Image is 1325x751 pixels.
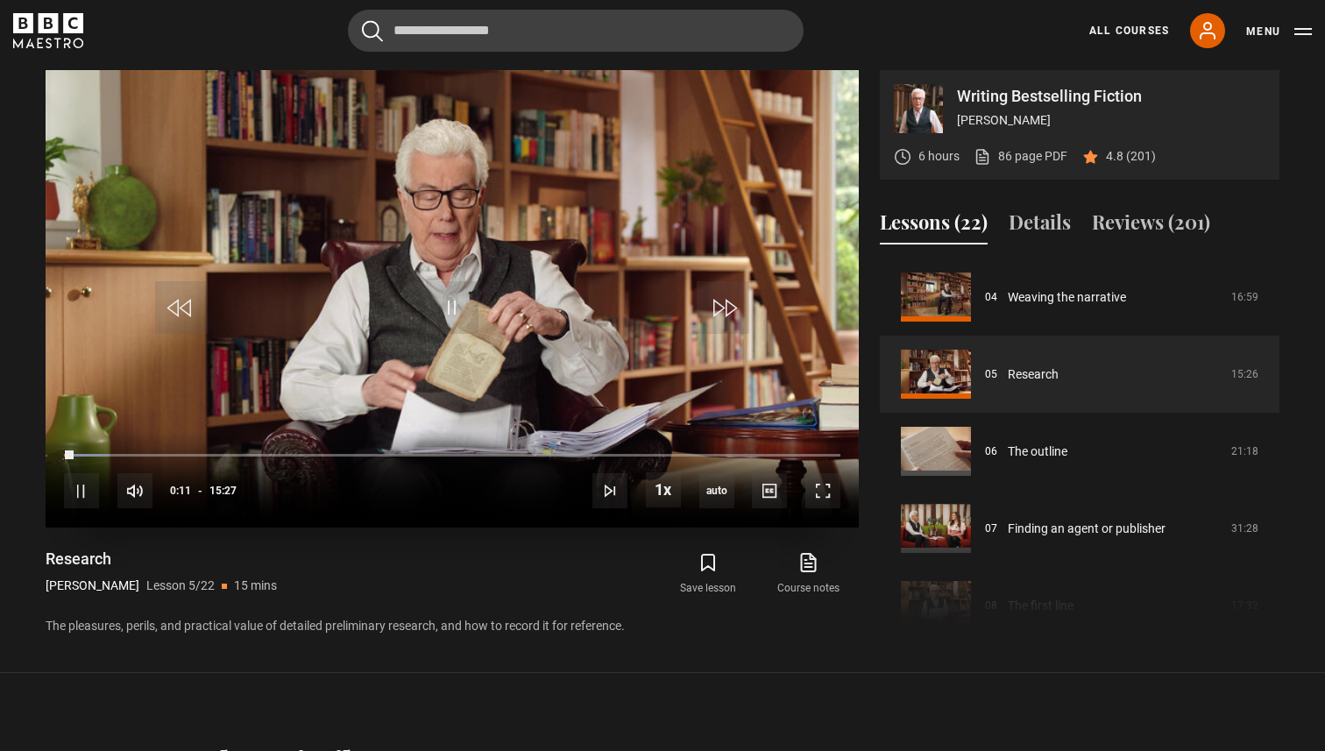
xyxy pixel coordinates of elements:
button: Mute [117,473,152,508]
video-js: Video Player [46,70,859,528]
a: 86 page PDF [974,147,1067,166]
button: Lessons (22) [880,208,988,244]
a: Research [1008,365,1059,384]
p: Lesson 5/22 [146,577,215,595]
p: [PERSON_NAME] [957,111,1265,130]
button: Submit the search query [362,20,383,42]
div: Progress Bar [64,454,840,457]
a: Course notes [759,549,859,599]
span: 0:11 [170,475,191,507]
p: 15 mins [234,577,277,595]
div: Current quality: 720p [699,473,734,508]
p: The pleasures, perils, and practical value of detailed preliminary research, and how to record it... [46,617,859,635]
p: Writing Bestselling Fiction [957,89,1265,104]
span: - [198,485,202,497]
a: The outline [1008,443,1067,461]
button: Playback Rate [646,472,681,507]
p: 4.8 (201) [1106,147,1156,166]
a: Weaving the narrative [1008,288,1126,307]
a: Finding an agent or publisher [1008,520,1166,538]
input: Search [348,10,804,52]
button: Fullscreen [805,473,840,508]
button: Reviews (201) [1092,208,1210,244]
button: Details [1009,208,1071,244]
button: Save lesson [658,549,758,599]
button: Next Lesson [592,473,627,508]
p: 6 hours [918,147,960,166]
button: Captions [752,473,787,508]
span: auto [699,473,734,508]
h1: Research [46,549,277,570]
button: Pause [64,473,99,508]
span: 15:27 [209,475,237,507]
p: [PERSON_NAME] [46,577,139,595]
button: Toggle navigation [1246,23,1312,40]
svg: BBC Maestro [13,13,83,48]
a: All Courses [1089,23,1169,39]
